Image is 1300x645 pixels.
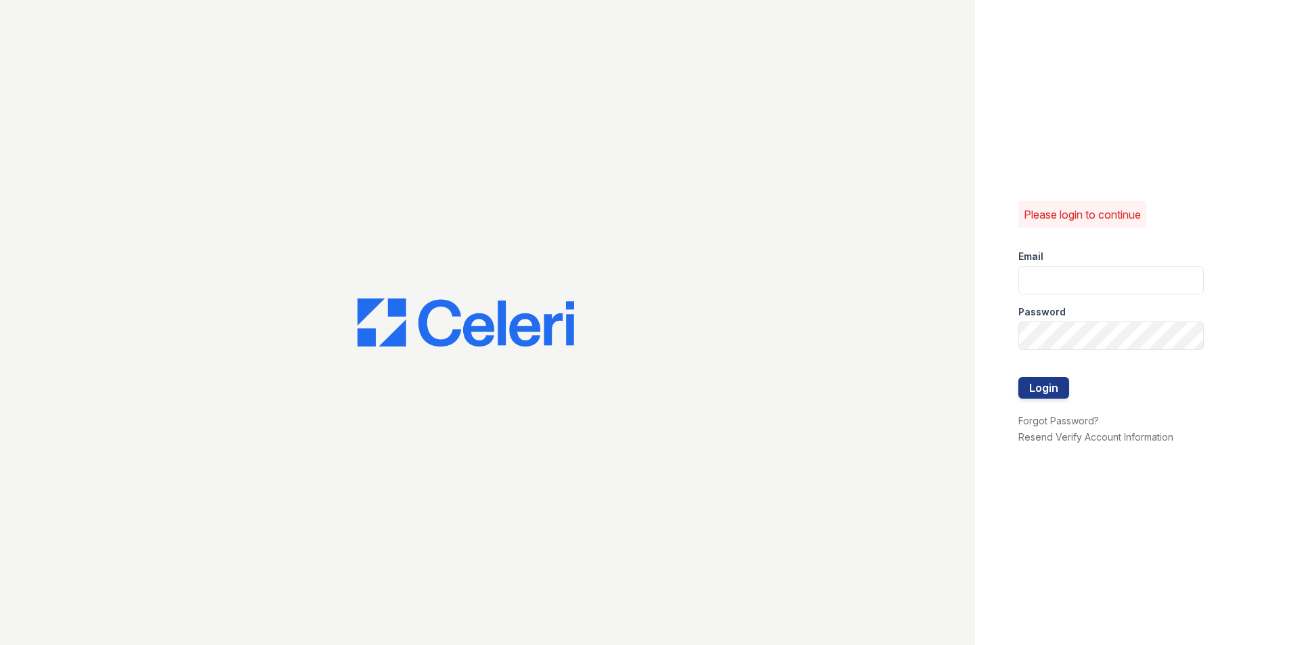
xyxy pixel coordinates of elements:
label: Email [1018,250,1043,263]
button: Login [1018,377,1069,399]
label: Password [1018,305,1066,319]
a: Resend Verify Account Information [1018,431,1173,443]
a: Forgot Password? [1018,415,1099,426]
p: Please login to continue [1024,206,1141,223]
img: CE_Logo_Blue-a8612792a0a2168367f1c8372b55b34899dd931a85d93a1a3d3e32e68fde9ad4.png [357,298,574,347]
